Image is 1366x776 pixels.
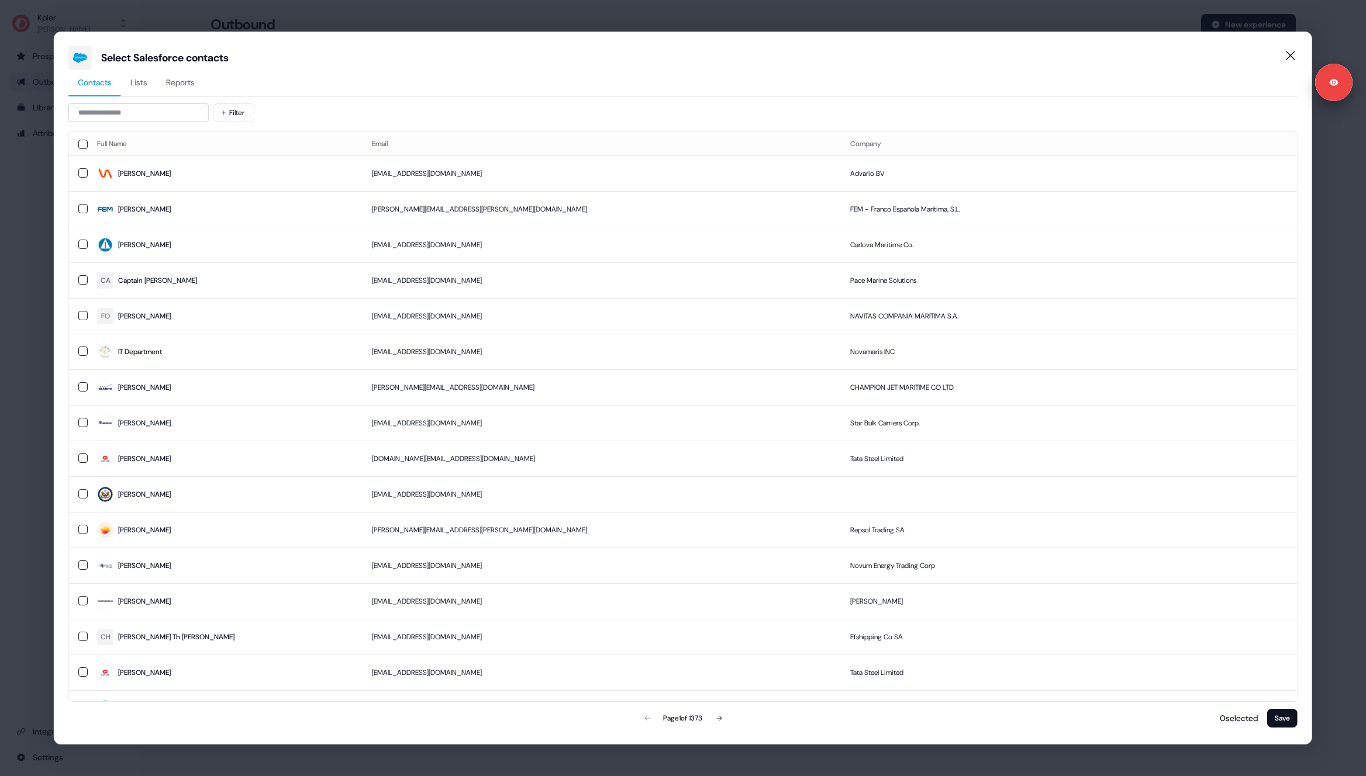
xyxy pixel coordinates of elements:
td: CHAMPION JET MARITIME CO LTD [841,369,1298,405]
td: Carlova Maritime Co. [841,227,1298,262]
td: Star Bulk Carriers Corp. [841,405,1298,441]
div: [PERSON_NAME] Th [PERSON_NAME] [118,631,234,643]
td: [EMAIL_ADDRESS][DOMAIN_NAME] [363,262,840,298]
th: Full Name [88,132,363,155]
td: Moeve Trading, S.A.U. [841,690,1298,726]
td: Tata Steel Limited [841,654,1298,690]
td: Efshipping Co SA [841,619,1298,654]
td: FEM - Franco Española Marítima, S.L. [841,191,1298,227]
div: Captain [PERSON_NAME] [118,275,197,286]
td: [EMAIL_ADDRESS][DOMAIN_NAME] [363,619,840,654]
div: Page 1 of 1373 [663,712,702,724]
div: CA [100,275,110,286]
td: [DOMAIN_NAME][EMAIL_ADDRESS][DOMAIN_NAME] [363,441,840,476]
td: [PERSON_NAME] [841,583,1298,619]
td: [PERSON_NAME][EMAIL_ADDRESS][DOMAIN_NAME] [363,690,840,726]
div: Select Salesforce contacts [101,51,229,65]
td: [EMAIL_ADDRESS][DOMAIN_NAME] [363,298,840,334]
div: [PERSON_NAME] [118,667,171,678]
td: Novum Energy Trading Corp [841,548,1298,583]
div: [PERSON_NAME] [118,168,171,179]
td: [EMAIL_ADDRESS][DOMAIN_NAME] [363,334,840,369]
td: [EMAIL_ADDRESS][DOMAIN_NAME] [363,654,840,690]
span: Contacts [78,77,112,88]
td: [EMAIL_ADDRESS][DOMAIN_NAME] [363,405,840,441]
span: Lists [130,77,147,88]
td: [EMAIL_ADDRESS][DOMAIN_NAME] [363,548,840,583]
div: [PERSON_NAME] [118,417,171,429]
span: Reports [166,77,195,88]
div: [PERSON_NAME] [118,560,171,571]
div: [PERSON_NAME] [118,524,171,536]
td: [EMAIL_ADDRESS][DOMAIN_NAME] [363,227,840,262]
th: Email [363,132,840,155]
div: CH [100,631,110,643]
div: [PERSON_NAME] [118,382,171,393]
th: Company [841,132,1298,155]
td: [PERSON_NAME][EMAIL_ADDRESS][PERSON_NAME][DOMAIN_NAME] [363,191,840,227]
div: IT Department [118,346,162,358]
td: Pace Marine Solutions [841,262,1298,298]
td: Tata Steel Limited [841,441,1298,476]
td: [PERSON_NAME][EMAIL_ADDRESS][PERSON_NAME][DOMAIN_NAME] [363,512,840,548]
td: [EMAIL_ADDRESS][DOMAIN_NAME] [363,476,840,512]
button: Save [1267,709,1298,728]
button: Close [1279,44,1302,67]
td: [PERSON_NAME][EMAIL_ADDRESS][DOMAIN_NAME] [363,369,840,405]
td: Advario BV [841,155,1298,191]
td: NAVITAS COMPANIA MARITIMA S.A. [841,298,1298,334]
div: [PERSON_NAME] [118,489,171,500]
td: Novamaris INC [841,334,1298,369]
td: [EMAIL_ADDRESS][DOMAIN_NAME] [363,155,840,191]
div: [PERSON_NAME] [118,203,171,215]
div: FO [101,310,109,322]
div: [PERSON_NAME] [118,595,171,607]
div: [PERSON_NAME] [118,453,171,465]
td: Repsol Trading SA [841,512,1298,548]
td: [EMAIL_ADDRESS][DOMAIN_NAME] [363,583,840,619]
p: 0 selected [1215,712,1258,724]
div: [PERSON_NAME] [118,310,171,322]
div: [PERSON_NAME] [118,239,171,251]
button: Filter [213,103,254,122]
